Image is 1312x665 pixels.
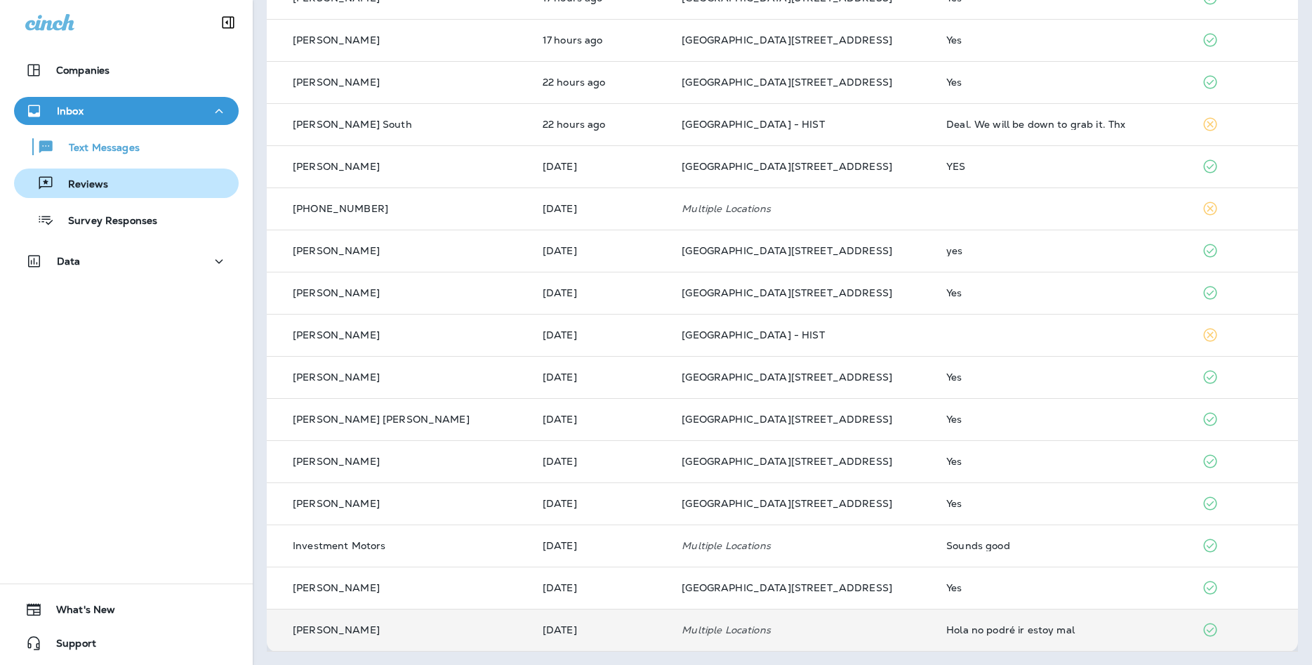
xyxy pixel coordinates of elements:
span: [GEOGRAPHIC_DATA][STREET_ADDRESS] [682,160,892,173]
p: [PERSON_NAME] [293,161,380,172]
p: Oct 7, 2025 10:14 AM [543,540,660,551]
button: Reviews [14,169,239,198]
p: [PERSON_NAME] [293,624,380,636]
span: [GEOGRAPHIC_DATA][STREET_ADDRESS] [682,497,892,510]
button: Companies [14,56,239,84]
p: [PERSON_NAME] [293,371,380,383]
p: Oct 7, 2025 10:27 AM [543,498,660,509]
div: YES [946,161,1179,172]
p: Oct 6, 2025 03:24 AM [543,624,660,636]
p: [PERSON_NAME] [293,456,380,467]
p: [PERSON_NAME] [293,77,380,88]
div: Yes [946,498,1179,509]
div: Yes [946,287,1179,298]
div: Yes [946,582,1179,593]
div: Hola no podré ir estoy mal [946,624,1179,636]
p: [PERSON_NAME] South [293,119,412,130]
div: Yes [946,77,1179,88]
span: [GEOGRAPHIC_DATA][STREET_ADDRESS] [682,287,892,299]
div: Sounds good [946,540,1179,551]
p: Multiple Locations [682,540,924,551]
p: Oct 13, 2025 02:07 PM [543,34,660,46]
p: Oct 8, 2025 09:01 AM [543,456,660,467]
p: [PERSON_NAME] [293,498,380,509]
span: What's New [42,604,115,621]
p: Oct 10, 2025 06:03 PM [543,329,660,341]
p: [PERSON_NAME] [293,582,380,593]
p: Companies [56,65,110,76]
div: yes [946,245,1179,256]
span: [GEOGRAPHIC_DATA] - HIST [682,118,824,131]
p: Oct 6, 2025 09:08 AM [543,582,660,593]
div: Yes [946,371,1179,383]
p: Investment Motors [293,540,385,551]
p: Survey Responses [54,215,157,228]
p: [PERSON_NAME] [293,287,380,298]
p: Oct 9, 2025 04:17 PM [543,371,660,383]
p: Oct 13, 2025 03:49 AM [543,161,660,172]
span: [GEOGRAPHIC_DATA][STREET_ADDRESS] [682,581,892,594]
span: [GEOGRAPHIC_DATA] - HIST [682,329,824,341]
p: Multiple Locations [682,624,924,636]
p: Multiple Locations [682,203,924,214]
button: Survey Responses [14,205,239,235]
button: Text Messages [14,132,239,162]
p: Oct 12, 2025 06:06 PM [543,203,660,214]
p: Oct 9, 2025 01:08 PM [543,414,660,425]
p: Reviews [54,178,108,192]
button: What's New [14,595,239,624]
button: Inbox [14,97,239,125]
p: Oct 13, 2025 09:20 AM [543,119,660,130]
div: Yes [946,456,1179,467]
span: [GEOGRAPHIC_DATA][STREET_ADDRESS] [682,455,892,468]
p: [PERSON_NAME] [293,34,380,46]
button: Collapse Sidebar [208,8,248,37]
span: Support [42,638,96,654]
p: [PHONE_NUMBER] [293,203,388,214]
p: Inbox [57,105,84,117]
p: Text Messages [55,142,140,155]
span: [GEOGRAPHIC_DATA][STREET_ADDRESS] [682,34,892,46]
button: Support [14,629,239,657]
span: [GEOGRAPHIC_DATA][STREET_ADDRESS] [682,371,892,383]
p: [PERSON_NAME] [293,329,380,341]
span: [GEOGRAPHIC_DATA][STREET_ADDRESS] [682,244,892,257]
p: Data [57,256,81,267]
p: Oct 12, 2025 09:05 AM [543,287,660,298]
span: [GEOGRAPHIC_DATA][STREET_ADDRESS] [682,413,892,426]
p: [PERSON_NAME] [293,245,380,256]
span: [GEOGRAPHIC_DATA][STREET_ADDRESS] [682,76,892,88]
p: Oct 13, 2025 09:39 AM [543,77,660,88]
div: Deal. We will be down to grab it. Thx [946,119,1179,130]
button: Data [14,247,239,275]
p: Oct 12, 2025 11:24 AM [543,245,660,256]
div: Yes [946,414,1179,425]
p: [PERSON_NAME] [PERSON_NAME] [293,414,470,425]
div: Yes [946,34,1179,46]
